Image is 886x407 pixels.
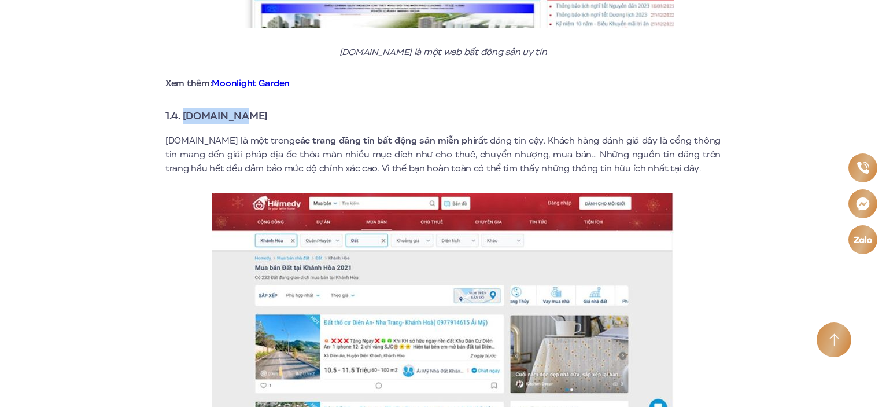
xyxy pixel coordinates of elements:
[339,46,547,58] em: [DOMAIN_NAME] là một web bất đông sản uy tín
[165,134,721,175] p: [DOMAIN_NAME] là một trong rất đáng tin cậy. Khách hàng đánh giá đây là cổng thông tin mang đến g...
[855,196,870,211] img: Messenger icon
[295,134,475,147] strong: các trang đăng tin bất động sản miễn phí
[856,161,869,174] img: Phone icon
[165,108,268,123] strong: 1.4. [DOMAIN_NAME]
[853,235,873,244] img: Zalo icon
[212,77,290,90] a: Moonlight Garden
[165,77,290,90] strong: Xem thêm:
[829,333,839,347] img: Arrow icon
